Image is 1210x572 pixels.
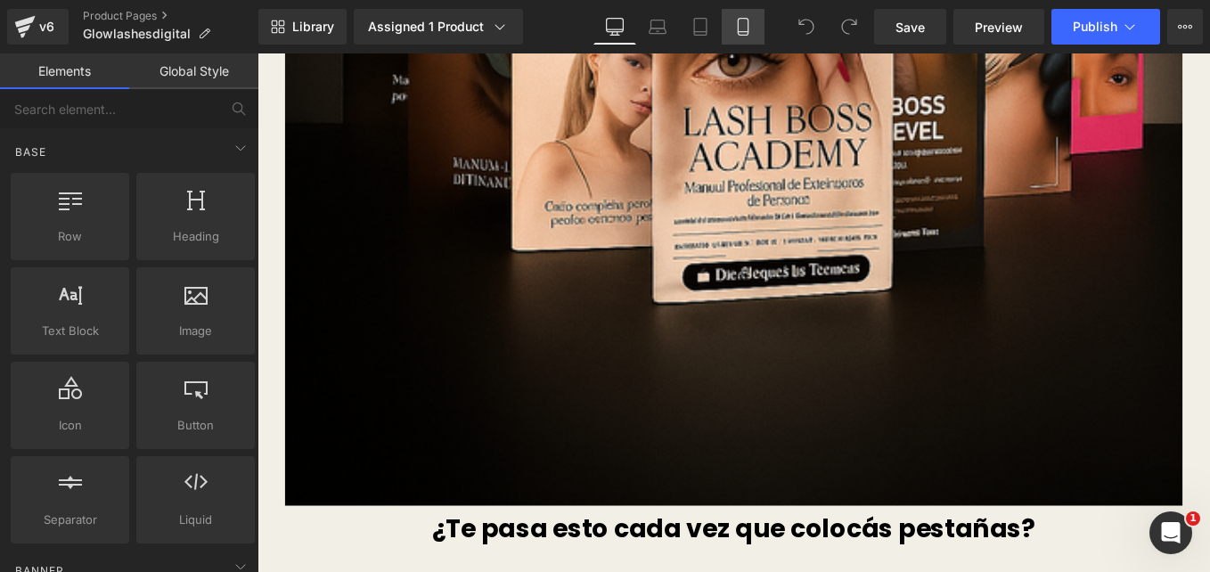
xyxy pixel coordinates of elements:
[895,18,925,37] span: Save
[16,322,124,340] span: Text Block
[142,416,249,435] span: Button
[1073,20,1117,34] span: Publish
[258,9,347,45] a: New Library
[593,9,636,45] a: Desktop
[142,511,249,529] span: Liquid
[831,9,867,45] button: Redo
[789,9,824,45] button: Undo
[18,521,1060,555] h1: ¿Te pasa esto cada vez que colocás pestañas?
[636,9,679,45] a: Laptop
[83,9,258,23] a: Product Pages
[129,53,258,89] a: Global Style
[1167,9,1203,45] button: More
[142,227,249,246] span: Heading
[368,18,509,36] div: Assigned 1 Product
[292,19,334,35] span: Library
[83,27,191,41] span: Glowlashesdigital
[142,322,249,340] span: Image
[1051,9,1160,45] button: Publish
[1186,511,1200,526] span: 1
[975,18,1023,37] span: Preview
[679,9,722,45] a: Tablet
[16,511,124,529] span: Separator
[16,227,124,246] span: Row
[1149,511,1192,554] iframe: Intercom live chat
[7,9,69,45] a: v6
[953,9,1044,45] a: Preview
[13,143,48,160] span: Base
[722,9,764,45] a: Mobile
[36,15,58,38] div: v6
[16,416,124,435] span: Icon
